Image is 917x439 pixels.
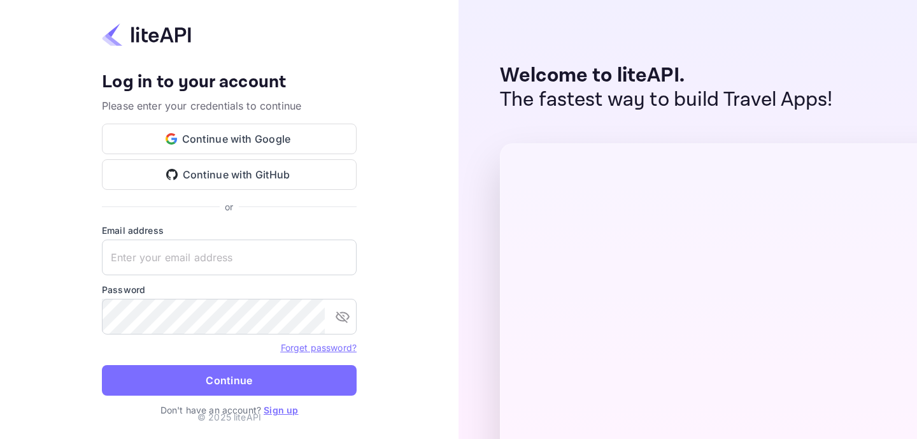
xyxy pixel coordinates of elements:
[102,159,357,190] button: Continue with GitHub
[102,224,357,237] label: Email address
[264,405,298,415] a: Sign up
[500,88,833,112] p: The fastest way to build Travel Apps!
[102,240,357,275] input: Enter your email address
[102,22,191,47] img: liteapi
[102,124,357,154] button: Continue with Google
[225,200,233,213] p: or
[102,71,357,94] h4: Log in to your account
[102,283,357,296] label: Password
[102,403,357,417] p: Don't have an account?
[102,98,357,113] p: Please enter your credentials to continue
[281,342,357,353] a: Forget password?
[500,64,833,88] p: Welcome to liteAPI.
[197,410,261,424] p: © 2025 liteAPI
[102,365,357,396] button: Continue
[281,341,357,354] a: Forget password?
[330,304,355,329] button: toggle password visibility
